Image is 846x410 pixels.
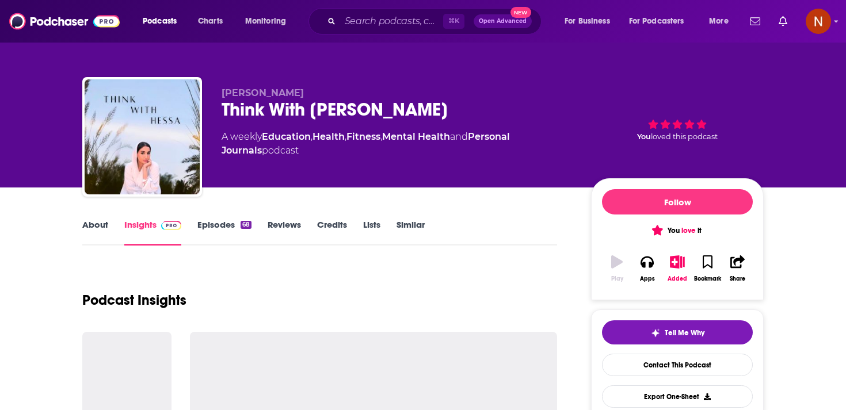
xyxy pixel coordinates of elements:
a: Episodes68 [197,219,251,246]
a: Education [262,131,311,142]
a: Contact This Podcast [602,354,753,376]
a: Show notifications dropdown [745,12,765,31]
span: ⌘ K [443,14,464,29]
h1: Podcast Insights [82,292,186,309]
span: For Business [565,13,610,29]
span: Podcasts [143,13,177,29]
span: [PERSON_NAME] [222,87,304,98]
img: User Profile [806,9,831,34]
a: Reviews [268,219,301,246]
span: and [450,131,468,142]
button: Follow [602,189,753,214]
button: open menu [135,12,192,30]
button: Bookmark [692,248,722,289]
div: Added [668,275,687,282]
span: , [345,131,346,142]
div: A weekly podcast [222,130,573,158]
span: You it [653,226,701,235]
a: Similar [397,219,425,246]
a: Charts [190,12,230,30]
button: Apps [632,248,662,289]
button: Export One-Sheet [602,385,753,408]
span: loved this podcast [651,132,718,141]
button: Play [602,248,632,289]
button: open menu [622,12,701,30]
button: Show profile menu [806,9,831,34]
a: Credits [317,219,347,246]
a: Mental Health [382,131,450,142]
img: tell me why sparkle [651,328,660,338]
a: Fitness [346,131,380,142]
span: You [637,132,651,141]
img: Think With Hessa [85,79,200,194]
span: Charts [198,13,223,29]
span: , [380,131,382,142]
div: Share [730,275,745,282]
span: More [709,13,729,29]
div: 68 [241,221,251,229]
span: Logged in as AdelNBM [806,9,831,34]
a: Health [313,131,345,142]
button: You love it [602,219,753,242]
span: Monitoring [245,13,286,29]
a: About [82,219,108,246]
div: Play [611,275,623,282]
a: Show notifications dropdown [774,12,792,31]
button: Open AdvancedNew [474,14,532,28]
span: Tell Me Why [665,328,704,338]
button: open menu [237,12,301,30]
span: Open Advanced [479,18,527,24]
a: InsightsPodchaser Pro [124,219,181,246]
button: open menu [701,12,743,30]
span: love [681,226,696,235]
button: tell me why sparkleTell Me Why [602,320,753,344]
div: Search podcasts, credits, & more... [319,8,552,35]
button: Share [723,248,753,289]
img: Podchaser Pro [161,221,181,230]
div: Apps [640,275,655,282]
a: Lists [363,219,380,246]
button: open menu [557,12,624,30]
div: Bookmark [694,275,721,282]
input: Search podcasts, credits, & more... [340,12,443,30]
img: Podchaser - Follow, Share and Rate Podcasts [9,10,120,32]
span: For Podcasters [629,13,684,29]
button: Added [662,248,692,289]
span: , [311,131,313,142]
span: New [510,7,531,18]
div: Youloved this podcast [591,87,764,159]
